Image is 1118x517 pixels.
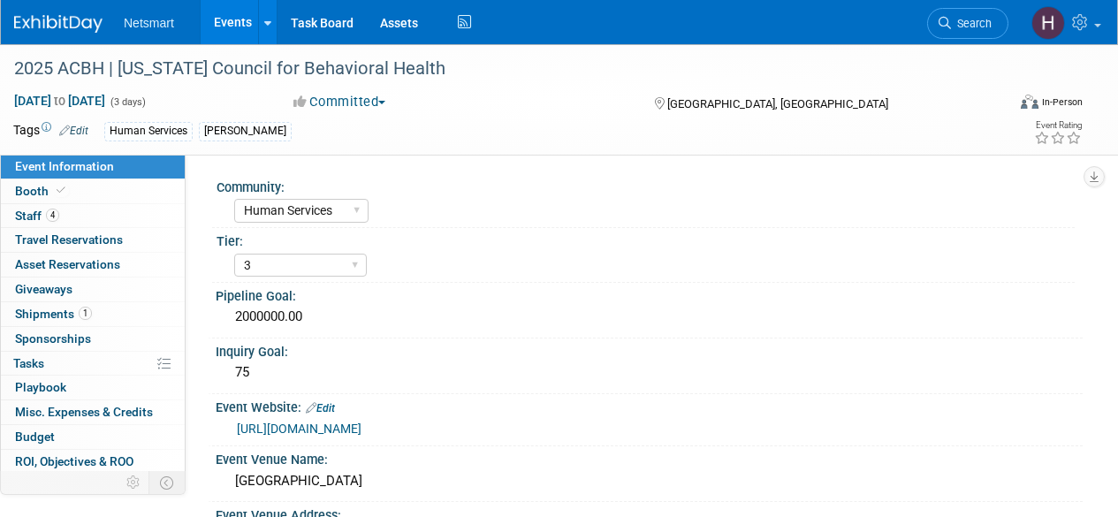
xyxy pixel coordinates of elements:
[149,471,186,494] td: Toggle Event Tabs
[79,307,92,320] span: 1
[1021,95,1038,109] img: Format-Inperson.png
[1,450,185,474] a: ROI, Objectives & ROO
[15,331,91,346] span: Sponsorships
[1,253,185,277] a: Asset Reservations
[306,402,335,414] a: Edit
[15,454,133,468] span: ROI, Objectives & ROO
[13,356,44,370] span: Tasks
[1,179,185,203] a: Booth
[1,376,185,399] a: Playbook
[15,430,55,444] span: Budget
[13,93,106,109] span: [DATE] [DATE]
[927,8,1008,39] a: Search
[216,394,1083,417] div: Event Website:
[237,422,361,436] a: [URL][DOMAIN_NAME]
[118,471,149,494] td: Personalize Event Tab Strip
[15,307,92,321] span: Shipments
[1,302,185,326] a: Shipments1
[1034,121,1082,130] div: Event Rating
[951,17,992,30] span: Search
[109,96,146,108] span: (3 days)
[1031,6,1065,40] img: Hannah Norsworthy
[229,468,1069,495] div: [GEOGRAPHIC_DATA]
[1,400,185,424] a: Misc. Expenses & Credits
[1,352,185,376] a: Tasks
[926,92,1083,118] div: Event Format
[287,93,392,111] button: Committed
[667,97,888,110] span: [GEOGRAPHIC_DATA], [GEOGRAPHIC_DATA]
[15,232,123,247] span: Travel Reservations
[1,278,185,301] a: Giveaways
[199,122,292,141] div: [PERSON_NAME]
[229,303,1069,331] div: 2000000.00
[1041,95,1083,109] div: In-Person
[13,121,88,141] td: Tags
[8,53,992,85] div: 2025 ACBH | [US_STATE] Council for Behavioral Health
[1,155,185,179] a: Event Information
[15,282,72,296] span: Giveaways
[15,209,59,223] span: Staff
[51,94,68,108] span: to
[15,257,120,271] span: Asset Reservations
[57,186,65,195] i: Booth reservation complete
[217,174,1075,196] div: Community:
[217,228,1075,250] div: Tier:
[229,359,1069,386] div: 75
[15,405,153,419] span: Misc. Expenses & Credits
[1,228,185,252] a: Travel Reservations
[15,159,114,173] span: Event Information
[216,283,1083,305] div: Pipeline Goal:
[46,209,59,222] span: 4
[1,327,185,351] a: Sponsorships
[14,15,103,33] img: ExhibitDay
[104,122,193,141] div: Human Services
[124,16,174,30] span: Netsmart
[59,125,88,137] a: Edit
[216,338,1083,361] div: Inquiry Goal:
[1,425,185,449] a: Budget
[1,204,185,228] a: Staff4
[15,380,66,394] span: Playbook
[216,446,1083,468] div: Event Venue Name:
[15,184,69,198] span: Booth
